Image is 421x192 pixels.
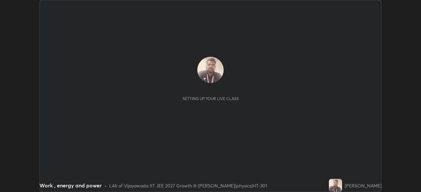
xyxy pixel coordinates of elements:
[197,57,224,83] img: f7dda54eb330425e940b2529e69b6b73.jpg
[183,96,239,101] div: Setting up your live class
[39,181,102,189] div: Work , energy and power
[345,182,382,189] div: [PERSON_NAME]
[104,182,107,189] div: •
[109,182,267,189] div: L46 of Vijayawada IIT JEE 2027 Growth 8-[PERSON_NAME](physics)HT-301
[329,179,342,192] img: f7dda54eb330425e940b2529e69b6b73.jpg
